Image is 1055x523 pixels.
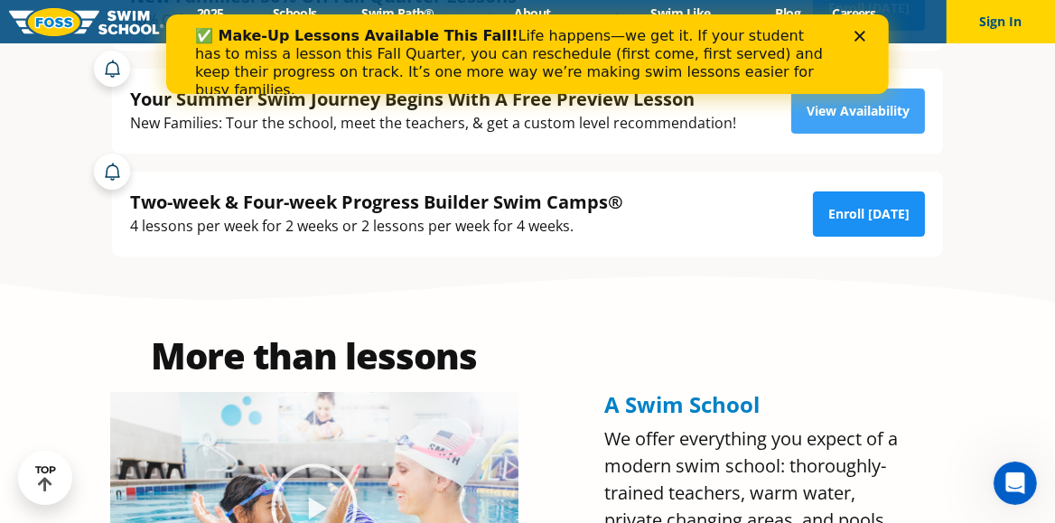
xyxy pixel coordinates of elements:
div: New Families: Tour the school, meet the teachers, & get a custom level recommendation! [130,111,736,135]
a: Schools [257,5,332,22]
div: 4 lessons per week for 2 weeks or 2 lessons per week for 4 weeks. [130,214,623,238]
a: About [PERSON_NAME] [463,5,602,39]
iframe: Intercom live chat banner [166,14,889,94]
a: View Availability [791,89,925,134]
b: ✅ Make-Up Lessons Available This Fall! [29,13,352,30]
div: Two-week & Four-week Progress Builder Swim Camps® [130,190,623,214]
span: A Swim School [604,389,760,419]
a: Swim Like [PERSON_NAME] [602,5,760,39]
div: Life happens—we get it. If your student has to miss a lesson this Fall Quarter, you can reschedul... [29,13,665,85]
iframe: Intercom live chat [994,462,1037,505]
div: TOP [35,464,56,492]
a: Enroll [DATE] [813,191,925,237]
a: Blog [760,5,817,22]
a: 2025 Calendar [163,5,257,39]
div: Close [688,16,706,27]
a: Careers [817,5,892,22]
div: Your Summer Swim Journey Begins With A Free Preview Lesson [130,87,736,111]
a: Swim Path® Program [332,5,463,39]
h2: More than lessons [110,338,518,374]
img: FOSS Swim School Logo [9,8,163,36]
